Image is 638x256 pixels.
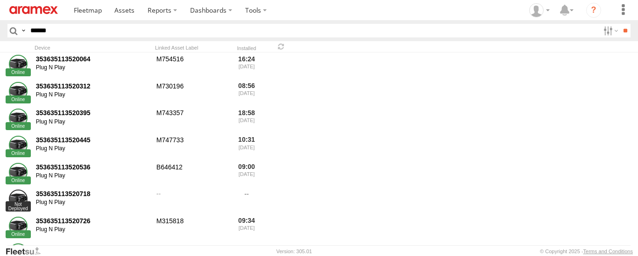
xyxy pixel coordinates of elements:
div: Plug N Play [36,64,150,72]
div: 09:00 [DATE] [229,161,264,187]
div: 10:31 [DATE] [229,134,264,160]
img: aramex-logo.svg [9,6,58,14]
a: Terms and Conditions [583,249,633,254]
label: Search Filter Options [600,24,620,37]
div: 08:56 [DATE] [229,80,264,106]
div: M747733 [155,134,225,160]
div: Plug N Play [36,118,150,126]
div: Plug N Play [36,199,150,206]
div: B646412 [155,161,225,187]
div: 353635113520718 [36,190,150,198]
div: 353635113520726 [36,217,150,225]
div: 16:24 [DATE] [229,53,264,79]
div: Plug N Play [36,145,150,153]
div: 353635113520312 [36,82,150,90]
div: M743357 [155,108,225,133]
div: 18:58 [DATE] [229,108,264,133]
div: 353635113520395 [36,109,150,117]
a: Visit our Website [5,247,48,256]
div: Version: 305.01 [276,249,312,254]
div: 353635113520445 [36,136,150,144]
div: M315818 [155,215,225,241]
div: Plug N Play [36,226,150,234]
div: 353635113520536 [36,163,150,171]
span: Refresh [276,42,287,51]
div: 353635113520874 [36,243,150,252]
div: 09:34 [DATE] [229,215,264,241]
div: Installed [229,46,264,51]
div: Linked Asset Label [155,44,225,51]
div: Mazen Siblini [526,3,553,17]
div: M754516 [155,53,225,79]
div: Plug N Play [36,172,150,180]
label: Search Query [20,24,27,37]
div: Plug N Play [36,91,150,99]
div: M730196 [155,80,225,106]
div: Device [35,44,151,51]
div: 353635113520064 [36,55,150,63]
div: © Copyright 2025 - [540,249,633,254]
i: ? [586,3,601,18]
